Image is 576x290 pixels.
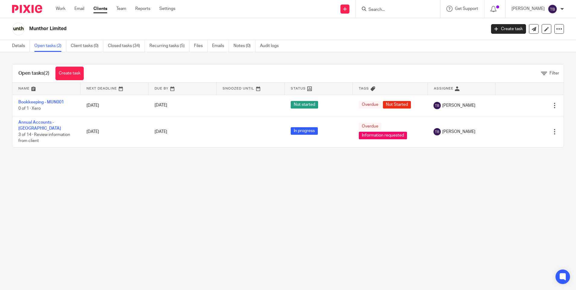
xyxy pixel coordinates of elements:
[442,102,475,109] span: [PERSON_NAME]
[74,6,84,12] a: Email
[359,87,369,90] span: Tags
[291,127,318,135] span: In progress
[12,40,30,52] a: Details
[491,24,526,34] a: Create task
[29,26,391,32] h2: Munthor Limited
[548,4,557,14] img: svg%3E
[149,40,189,52] a: Recurring tasks (5)
[260,40,283,52] a: Audit logs
[155,103,167,108] span: [DATE]
[12,5,42,13] img: Pixie
[368,7,422,13] input: Search
[359,101,381,109] span: Overdue
[512,6,545,12] p: [PERSON_NAME]
[12,23,25,35] img: Logo.png
[108,40,145,52] a: Closed tasks (34)
[291,87,306,90] span: Status
[223,87,254,90] span: Snoozed Until
[135,6,150,12] a: Reports
[194,40,208,52] a: Files
[93,6,107,12] a: Clients
[383,101,411,109] span: Not Started
[80,95,149,116] td: [DATE]
[18,106,41,111] span: 0 of 1 · Xero
[159,6,175,12] a: Settings
[18,120,61,131] a: Annual Accounts - [GEOGRAPHIC_DATA]
[34,40,66,52] a: Open tasks (2)
[359,132,407,139] span: Information requested
[233,40,255,52] a: Notes (0)
[116,6,126,12] a: Team
[71,40,103,52] a: Client tasks (0)
[55,67,84,80] a: Create task
[56,6,65,12] a: Work
[44,71,49,76] span: (2)
[18,133,70,143] span: 3 of 14 · Review information from client
[212,40,229,52] a: Emails
[442,129,475,135] span: [PERSON_NAME]
[549,71,559,75] span: Filter
[434,102,441,109] img: svg%3E
[18,100,64,104] a: Bookkeeping - MUN001
[434,128,441,135] img: svg%3E
[291,101,318,109] span: Not started
[155,130,167,134] span: [DATE]
[80,116,149,147] td: [DATE]
[359,123,381,130] span: Overdue
[455,7,478,11] span: Get Support
[18,70,49,77] h1: Open tasks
